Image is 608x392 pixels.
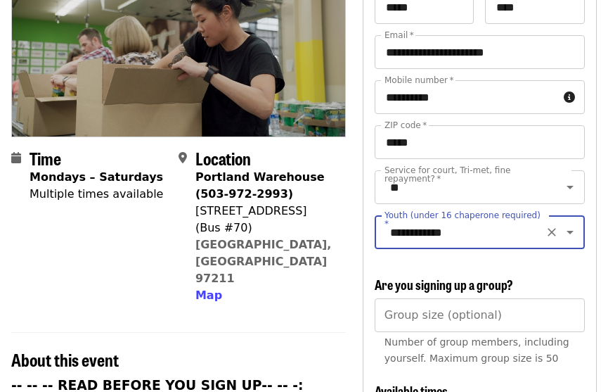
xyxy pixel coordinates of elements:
span: About this event [11,347,119,372]
label: ZIP code [384,121,427,129]
label: Mobile number [384,76,453,84]
input: Mobile number [375,80,558,114]
label: Email [384,31,414,39]
button: Map [195,287,222,304]
button: Open [560,222,580,242]
label: Youth (under 16 chaperone required) [384,211,542,228]
div: (Bus #70) [195,220,335,236]
span: Location [195,146,251,170]
i: circle-info icon [564,91,575,104]
input: Email [375,35,585,69]
strong: Portland Warehouse (503-972-2993) [195,170,325,201]
div: [STREET_ADDRESS] [195,203,335,220]
i: calendar icon [11,151,21,165]
a: [GEOGRAPHIC_DATA], [GEOGRAPHIC_DATA] 97211 [195,238,332,285]
button: Open [560,177,580,197]
input: ZIP code [375,125,585,159]
i: map-marker-alt icon [179,151,187,165]
span: Time [30,146,61,170]
span: Number of group members, including yourself. Maximum group size is 50 [384,336,569,364]
strong: Mondays – Saturdays [30,170,163,184]
span: Map [195,289,222,302]
span: Are you signing up a group? [375,275,513,293]
div: Multiple times available [30,186,163,203]
label: Service for court, Tri-met, fine repayment? [384,166,542,183]
button: Clear [542,222,562,242]
input: [object Object] [375,298,585,332]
